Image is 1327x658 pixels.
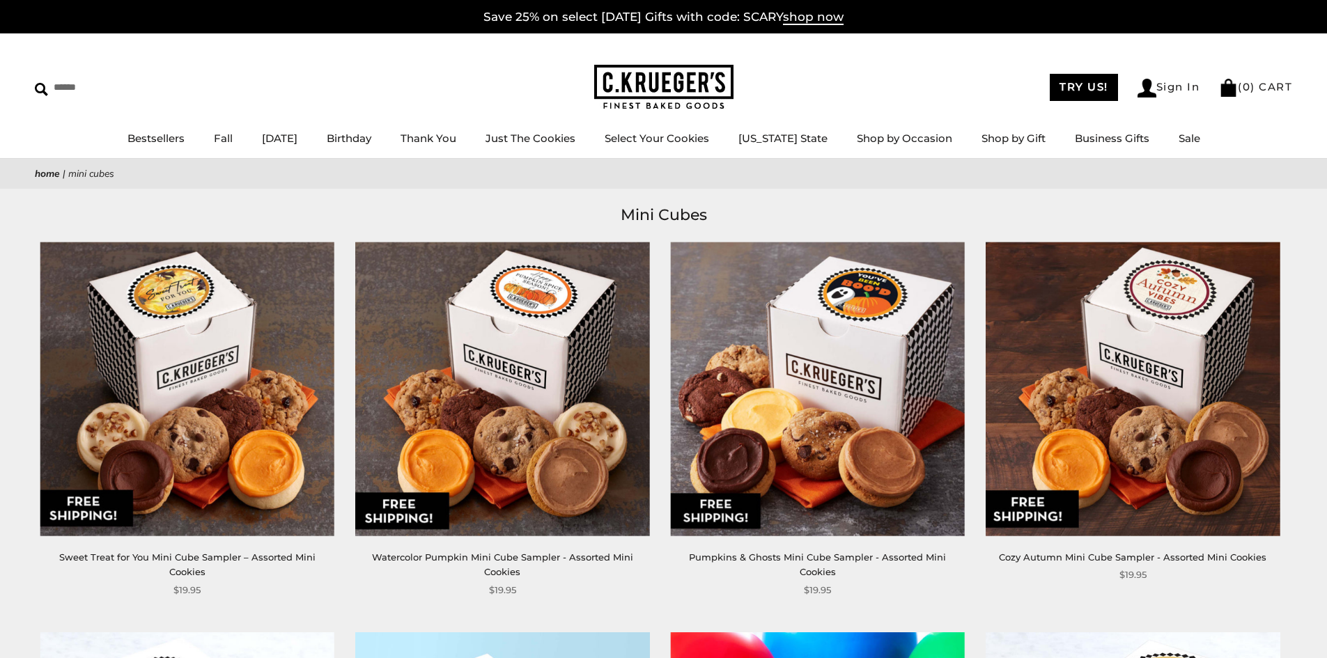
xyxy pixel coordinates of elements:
[35,77,201,98] input: Search
[35,167,60,180] a: Home
[35,83,48,96] img: Search
[1075,132,1149,145] a: Business Gifts
[68,167,114,180] span: Mini Cubes
[214,132,233,145] a: Fall
[401,132,456,145] a: Thank You
[483,10,844,25] a: Save 25% on select [DATE] Gifts with code: SCARYshop now
[1219,79,1238,97] img: Bag
[56,203,1271,228] h1: Mini Cubes
[1138,79,1156,97] img: Account
[59,551,316,577] a: Sweet Treat for You Mini Cube Sampler – Assorted Mini Cookies
[738,132,828,145] a: [US_STATE] State
[1179,132,1200,145] a: Sale
[804,583,831,597] span: $19.95
[262,132,297,145] a: [DATE]
[489,583,516,597] span: $19.95
[1243,80,1251,93] span: 0
[594,65,734,110] img: C.KRUEGER'S
[486,132,575,145] a: Just The Cookies
[981,132,1046,145] a: Shop by Gift
[372,551,633,577] a: Watercolor Pumpkin Mini Cube Sampler - Assorted Mini Cookies
[127,132,185,145] a: Bestsellers
[40,242,334,535] img: Sweet Treat for You Mini Cube Sampler – Assorted Mini Cookies
[327,132,371,145] a: Birthday
[1050,74,1118,101] a: TRY US!
[783,10,844,25] span: shop now
[1119,567,1147,582] span: $19.95
[605,132,709,145] a: Select Your Cookies
[35,166,1292,182] nav: breadcrumbs
[689,551,946,577] a: Pumpkins & Ghosts Mini Cube Sampler - Assorted Mini Cookies
[999,551,1266,563] a: Cozy Autumn Mini Cube Sampler - Assorted Mini Cookies
[355,242,649,535] img: Watercolor Pumpkin Mini Cube Sampler - Assorted Mini Cookies
[1219,80,1292,93] a: (0) CART
[986,242,1280,535] img: Cozy Autumn Mini Cube Sampler - Assorted Mini Cookies
[1138,79,1200,97] a: Sign In
[63,167,65,180] span: |
[173,583,201,597] span: $19.95
[857,132,952,145] a: Shop by Occasion
[671,242,965,535] img: Pumpkins & Ghosts Mini Cube Sampler - Assorted Mini Cookies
